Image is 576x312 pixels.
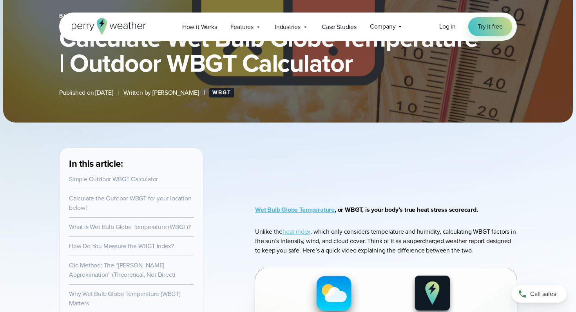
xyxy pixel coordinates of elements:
[512,285,567,303] a: Call sales
[278,148,494,180] iframe: WBGT Explained: Listen as we break down all you need to know about WBGT Video
[204,88,205,97] span: |
[530,289,556,299] span: Call sales
[182,22,217,32] span: How it Works
[59,25,517,76] h1: Calculate Wet Bulb Globe Temperature | Outdoor WBGT Calculator
[255,205,478,214] strong: , or WBGT, is your body’s true heat stress scorecard.
[255,227,517,255] p: Unlike the , which only considers temperature and humidity, calculating WBGT factors in the sun’s...
[176,19,224,35] a: How it Works
[209,88,234,97] a: WBGT
[123,88,199,97] span: Written by [PERSON_NAME]
[69,222,191,231] a: What is Wet Bulb Globe Temperature (WBGT)?
[315,19,363,35] a: Case Studies
[69,261,175,279] a: Old Method: The “[PERSON_NAME] Approximation” (Theoretical, Not Direct)
[322,22,357,32] span: Case Studies
[69,175,158,184] a: Simple Outdoor WBGT Calculator
[478,22,503,31] span: Try it free
[69,157,194,170] h3: In this article:
[69,194,191,212] a: Calculate the Outdoor WBGT for your location below!
[275,22,301,32] span: Industries
[468,17,512,36] a: Try it free
[370,22,396,31] span: Company
[69,242,174,251] a: How Do You Measure the WBGT Index?
[283,227,310,236] a: heat index
[59,88,113,97] span: Published on [DATE]
[230,22,254,32] span: Features
[255,205,335,214] a: Wet Bulb Globe Temperature
[439,22,456,31] a: Log in
[69,289,181,308] a: Why Wet Bulb Globe Temperature (WBGT) Matters
[118,88,119,97] span: |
